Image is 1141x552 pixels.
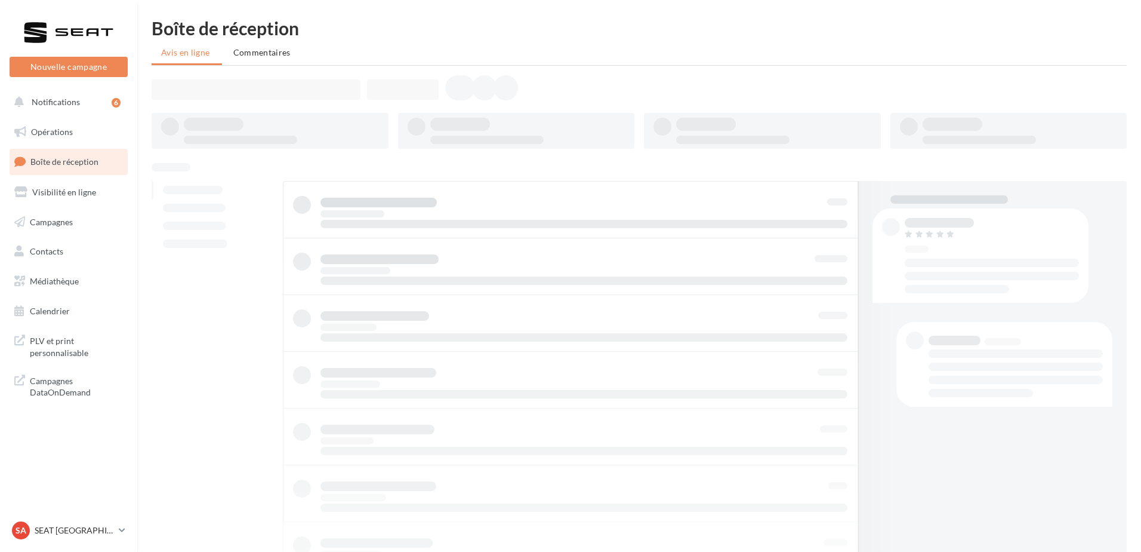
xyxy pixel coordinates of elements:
[7,210,130,235] a: Campagnes
[10,519,128,542] a: SA SEAT [GEOGRAPHIC_DATA]
[7,239,130,264] a: Contacts
[30,306,70,316] span: Calendrier
[7,299,130,324] a: Calendrier
[30,216,73,226] span: Campagnes
[7,119,130,145] a: Opérations
[30,246,63,256] span: Contacts
[30,276,79,286] span: Médiathèque
[16,525,26,536] span: SA
[112,98,121,108] div: 6
[30,333,123,358] span: PLV et print personnalisable
[10,57,128,77] button: Nouvelle campagne
[31,127,73,137] span: Opérations
[30,373,123,398] span: Campagnes DataOnDemand
[7,149,130,174] a: Boîte de réception
[35,525,114,536] p: SEAT [GEOGRAPHIC_DATA]
[32,97,80,107] span: Notifications
[7,180,130,205] a: Visibilité en ligne
[32,187,96,197] span: Visibilité en ligne
[30,157,98,167] span: Boîte de réception
[152,19,1127,37] div: Boîte de réception
[7,328,130,363] a: PLV et print personnalisable
[233,47,291,57] span: Commentaires
[7,368,130,403] a: Campagnes DataOnDemand
[7,269,130,294] a: Médiathèque
[7,90,125,115] button: Notifications 6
